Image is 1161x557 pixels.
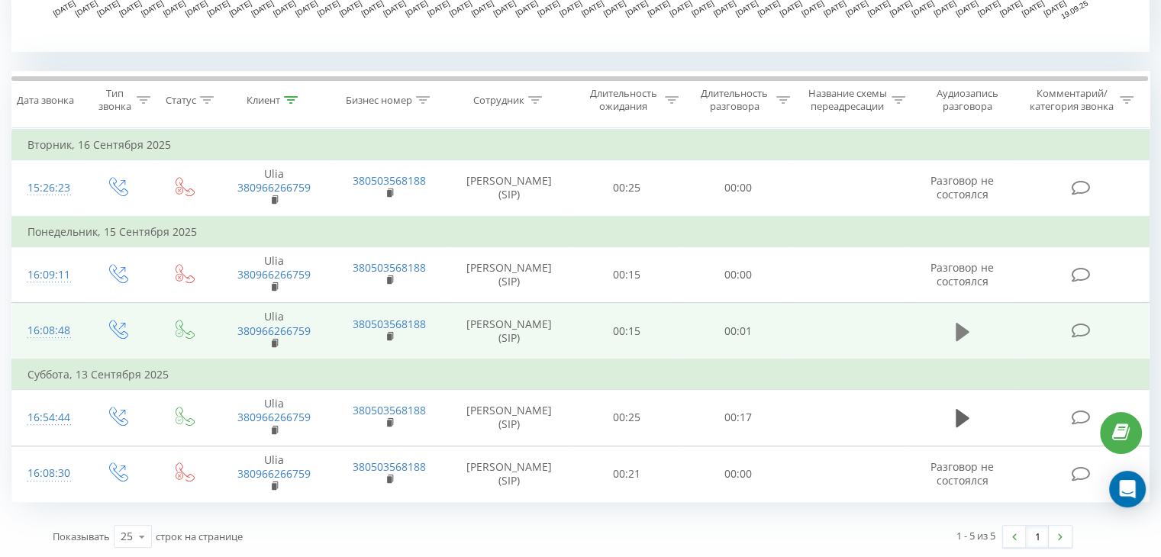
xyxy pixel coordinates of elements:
[237,466,311,481] a: 380966266759
[353,403,426,417] a: 380503568188
[1027,87,1116,113] div: Комментарий/категория звонка
[682,246,793,303] td: 00:00
[353,317,426,331] a: 380503568188
[447,390,572,446] td: [PERSON_NAME] (SIP)
[237,180,311,195] a: 380966266759
[12,359,1150,390] td: Суббота, 13 Сентября 2025
[353,173,426,188] a: 380503568188
[96,87,132,113] div: Тип звонка
[346,94,412,107] div: Бизнес номер
[121,529,133,544] div: 25
[216,390,331,446] td: Ulia
[216,246,331,303] td: Ulia
[682,160,793,217] td: 00:00
[696,87,772,113] div: Длительность разговора
[572,246,682,303] td: 00:15
[216,160,331,217] td: Ulia
[682,390,793,446] td: 00:17
[1109,471,1146,507] div: Open Intercom Messenger
[247,94,280,107] div: Клиент
[27,173,68,203] div: 15:26:23
[237,324,311,338] a: 380966266759
[353,459,426,474] a: 380503568188
[956,528,995,543] div: 1 - 5 из 5
[12,130,1150,160] td: Вторник, 16 Сентября 2025
[930,173,994,201] span: Разговор не состоялся
[12,217,1150,247] td: Понедельник, 15 Сентября 2025
[447,303,572,359] td: [PERSON_NAME] (SIP)
[923,87,1012,113] div: Аудиозапись разговора
[27,403,68,433] div: 16:54:44
[808,87,888,113] div: Название схемы переадресации
[53,530,110,543] span: Показывать
[930,459,994,488] span: Разговор не состоялся
[682,446,793,502] td: 00:00
[216,446,331,502] td: Ulia
[572,446,682,502] td: 00:21
[473,94,524,107] div: Сотрудник
[682,303,793,359] td: 00:01
[216,303,331,359] td: Ulia
[1026,526,1049,547] a: 1
[237,410,311,424] a: 380966266759
[156,530,243,543] span: строк на странице
[572,303,682,359] td: 00:15
[447,246,572,303] td: [PERSON_NAME] (SIP)
[447,160,572,217] td: [PERSON_NAME] (SIP)
[447,446,572,502] td: [PERSON_NAME] (SIP)
[27,316,68,346] div: 16:08:48
[572,160,682,217] td: 00:25
[17,94,74,107] div: Дата звонка
[585,87,662,113] div: Длительность ожидания
[27,459,68,488] div: 16:08:30
[572,390,682,446] td: 00:25
[166,94,196,107] div: Статус
[353,260,426,275] a: 380503568188
[27,260,68,290] div: 16:09:11
[237,267,311,282] a: 380966266759
[930,260,994,288] span: Разговор не состоялся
